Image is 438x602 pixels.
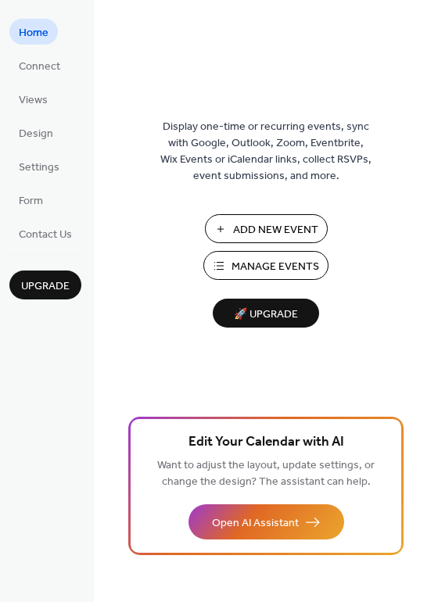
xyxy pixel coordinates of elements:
[9,220,81,246] a: Contact Us
[19,92,48,109] span: Views
[160,119,372,185] span: Display one-time or recurring events, sync with Google, Outlook, Zoom, Eventbrite, Wix Events or ...
[19,25,48,41] span: Home
[19,126,53,142] span: Design
[232,259,319,275] span: Manage Events
[19,159,59,176] span: Settings
[9,19,58,45] a: Home
[9,187,52,213] a: Form
[188,432,344,453] span: Edit Your Calendar with AI
[19,193,43,210] span: Form
[188,504,344,539] button: Open AI Assistant
[213,299,319,328] button: 🚀 Upgrade
[222,304,310,325] span: 🚀 Upgrade
[19,227,72,243] span: Contact Us
[21,278,70,295] span: Upgrade
[9,86,57,112] a: Views
[9,52,70,78] a: Connect
[9,153,69,179] a: Settings
[203,251,328,280] button: Manage Events
[9,271,81,299] button: Upgrade
[233,222,318,238] span: Add New Event
[19,59,60,75] span: Connect
[212,515,299,532] span: Open AI Assistant
[157,455,375,493] span: Want to adjust the layout, update settings, or change the design? The assistant can help.
[9,120,63,145] a: Design
[205,214,328,243] button: Add New Event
